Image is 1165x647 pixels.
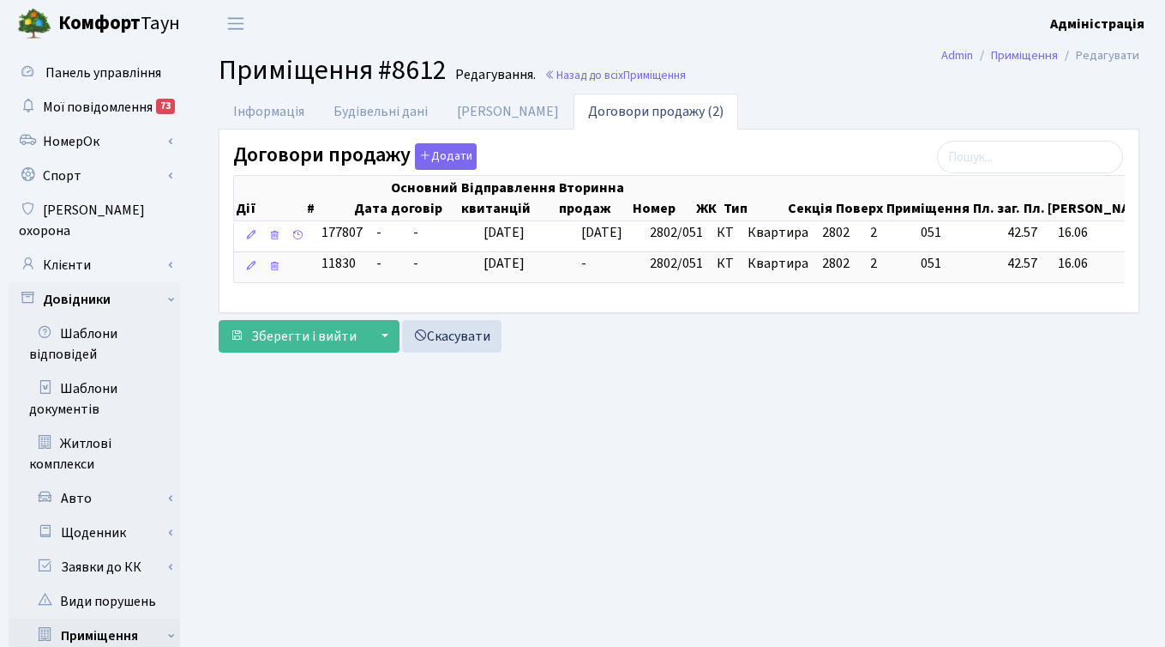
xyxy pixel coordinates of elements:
[20,550,180,584] a: Заявки до КК
[402,320,501,353] a: Скасувати
[415,143,477,170] button: Договори продажу
[483,254,525,273] span: [DATE]
[321,223,363,242] span: 177807
[581,254,586,273] span: -
[413,254,418,273] span: -
[921,223,941,242] span: 051
[573,94,738,130] a: Договори продажу (2)
[9,282,180,317] a: Довідники
[9,372,180,426] a: Шаблони документів
[937,141,1123,173] input: Пошук...
[9,124,180,159] a: НомерОк
[9,426,180,481] a: Житлові комплекси
[1007,254,1037,273] span: 42.57
[748,254,808,274] span: Квартира
[971,176,1022,221] th: Пл. заг.
[9,193,180,248] a: [PERSON_NAME] охорона
[722,176,785,221] th: Тип
[623,67,686,83] span: Приміщення
[219,320,368,353] button: Зберегти і вийти
[58,9,141,37] b: Комфорт
[557,176,631,221] th: Вторинна продаж
[251,327,357,346] span: Зберегти і вийти
[45,63,161,82] span: Панель управління
[43,98,153,117] span: Мої повідомлення
[885,176,971,221] th: Приміщення
[219,94,319,130] a: Інформація
[717,223,734,243] span: КТ
[20,516,180,550] a: Щоденник
[459,176,557,221] th: Відправлення квитанцій
[352,176,389,221] th: Дата
[214,9,257,38] button: Переключити навігацію
[1058,46,1139,65] li: Редагувати
[413,223,418,242] span: -
[9,56,180,90] a: Панель управління
[452,67,536,83] small: Редагування.
[9,90,180,124] a: Мої повідомлення73
[234,176,305,221] th: Дії
[1050,14,1144,34] a: Адміністрація
[650,223,703,242] span: 2802/051
[9,248,180,282] a: Клієнти
[1050,15,1144,33] b: Адміністрація
[822,223,850,242] span: 2802
[941,46,973,64] a: Admin
[991,46,1058,64] a: Приміщення
[305,176,352,221] th: #
[694,176,723,221] th: ЖК
[219,51,447,90] span: Приміщення #8612
[376,254,381,273] span: -
[156,99,175,114] div: 73
[58,9,180,39] span: Таун
[1058,254,1088,273] span: 16.06
[483,223,525,242] span: [DATE]
[581,223,622,242] span: [DATE]
[717,254,734,274] span: КТ
[921,254,941,273] span: 051
[9,584,180,619] a: Види порушень
[9,159,180,193] a: Спорт
[748,223,808,243] span: Квартира
[916,38,1165,74] nav: breadcrumb
[389,176,459,221] th: Основний договір
[411,141,477,171] a: Додати
[442,94,573,130] a: [PERSON_NAME]
[631,176,694,221] th: Номер
[822,254,850,273] span: 2802
[1022,176,1153,221] th: Пл. [PERSON_NAME]
[870,223,877,242] span: 2
[870,254,877,273] span: 2
[319,94,442,130] a: Будівельні дані
[1058,223,1088,242] span: 16.06
[786,176,834,221] th: Секція
[20,481,180,516] a: Авто
[17,7,51,41] img: logo.png
[9,317,180,372] a: Шаблони відповідей
[233,143,477,170] label: Договори продажу
[376,223,381,242] span: -
[321,254,356,273] span: 11830
[834,176,885,221] th: Поверх
[544,67,686,83] a: Назад до всіхПриміщення
[650,254,703,273] span: 2802/051
[1007,223,1037,242] span: 42.57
